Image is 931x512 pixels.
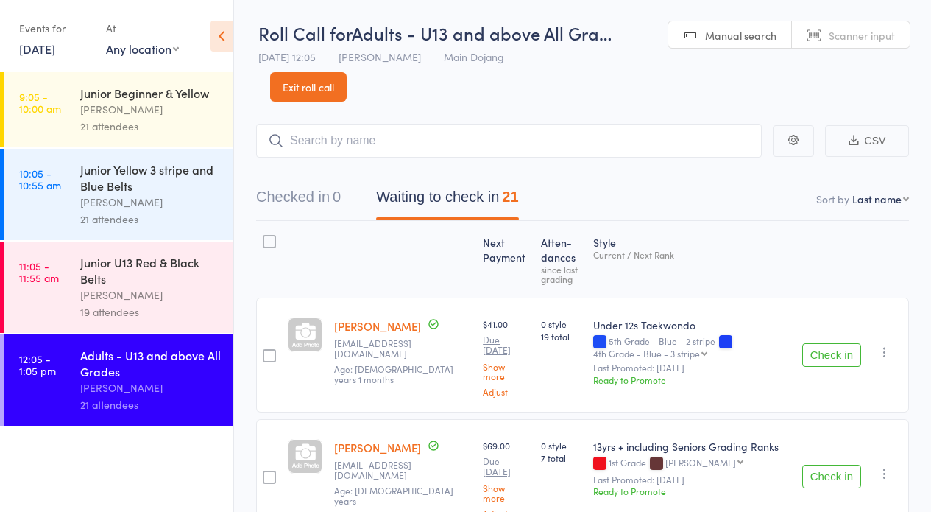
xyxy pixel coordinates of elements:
input: Search by name [256,124,762,158]
button: CSV [825,125,909,157]
span: 19 total [541,330,581,343]
div: Next Payment [477,228,535,291]
a: 10:05 -10:55 amJunior Yellow 3 stripe and Blue Belts[PERSON_NAME]21 attendees [4,149,233,240]
div: Any location [106,41,179,57]
a: [DATE] [19,41,55,57]
div: Junior Beginner & Yellow [80,85,221,101]
div: 1st Grade [593,457,790,470]
div: Atten­dances [535,228,587,291]
button: Checked in0 [256,181,341,220]
div: $41.00 [483,318,529,396]
a: [PERSON_NAME] [334,318,421,334]
div: Style [587,228,796,291]
small: kcahaiwe@yahoo.com [334,338,471,360]
div: 19 attendees [80,304,221,320]
div: Under 12s Taekwondo [593,318,790,332]
div: Events for [19,16,91,41]
div: 21 [502,189,518,205]
span: [DATE] 12:05 [258,49,316,64]
a: 11:05 -11:55 amJunior U13 Red & Black Belts[PERSON_NAME]19 attendees [4,242,233,333]
div: Adults - U13 and above All Grades [80,347,221,379]
div: since last grading [541,264,581,284]
div: Ready to Promote [593,374,790,386]
span: Roll Call for [258,21,352,45]
button: Waiting to check in21 [376,181,518,220]
small: matt11769@gmail.com [334,460,471,481]
span: 0 style [541,439,581,452]
div: Junior U13 Red & Black Belts [80,254,221,287]
div: [PERSON_NAME] [665,457,736,467]
time: 12:05 - 1:05 pm [19,353,56,376]
div: [PERSON_NAME] [80,379,221,396]
span: Manual search [705,28,776,43]
small: Due [DATE] [483,334,529,356]
label: Sort by [816,192,849,206]
a: [PERSON_NAME] [334,440,421,455]
span: 0 style [541,318,581,330]
span: Scanner input [829,28,895,43]
div: 5th Grade - Blue - 2 stripe [593,336,790,358]
button: Check in [802,343,861,367]
div: Ready to Promote [593,485,790,497]
div: Last name [852,192,902,206]
span: Adults - U13 and above All Gra… [352,21,612,45]
a: 12:05 -1:05 pmAdults - U13 and above All Grades[PERSON_NAME]21 attendees [4,334,233,426]
div: [PERSON_NAME] [80,194,221,211]
div: 21 attendees [80,118,221,135]
a: Show more [483,483,529,502]
div: 21 attendees [80,211,221,228]
time: 9:05 - 10:00 am [19,91,61,114]
a: Adjust [483,387,529,396]
span: 7 total [541,452,581,464]
button: Check in [802,465,861,488]
small: Last Promoted: [DATE] [593,362,790,373]
div: 4th Grade - Blue - 3 stripe [593,348,700,358]
span: Main Dojang [444,49,504,64]
div: Current / Next Rank [593,250,790,259]
div: Junior Yellow 3 stripe and Blue Belts [80,161,221,194]
div: At [106,16,179,41]
div: 21 attendees [80,396,221,413]
div: 0 [333,189,341,205]
small: Last Promoted: [DATE] [593,474,790,485]
small: Due [DATE] [483,456,529,477]
a: Exit roll call [270,72,347,102]
div: [PERSON_NAME] [80,101,221,118]
span: Age: [DEMOGRAPHIC_DATA] years 1 months [334,362,453,385]
span: Age: [DEMOGRAPHIC_DATA] years [334,484,453,507]
span: [PERSON_NAME] [339,49,421,64]
a: Show more [483,362,529,381]
div: [PERSON_NAME] [80,287,221,304]
a: 9:05 -10:00 amJunior Beginner & Yellow[PERSON_NAME]21 attendees [4,72,233,147]
time: 11:05 - 11:55 am [19,260,59,284]
div: 13yrs + including Seniors Grading Ranks [593,439,790,454]
time: 10:05 - 10:55 am [19,167,61,191]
